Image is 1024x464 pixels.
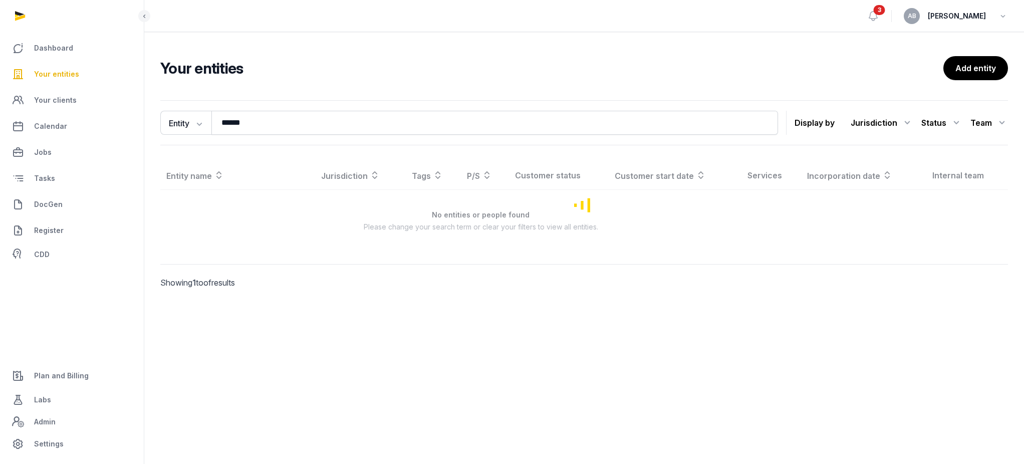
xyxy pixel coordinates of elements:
span: CDD [34,249,50,261]
span: Plan and Billing [34,370,89,382]
button: Entity [160,111,211,135]
h2: Your entities [160,59,943,77]
span: Your clients [34,94,77,106]
a: Admin [8,412,136,432]
a: Your entities [8,62,136,86]
span: Tasks [34,172,55,184]
a: Settings [8,432,136,456]
span: Jobs [34,146,52,158]
a: Labs [8,388,136,412]
div: Team [970,115,1008,131]
div: Status [921,115,962,131]
span: Dashboard [34,42,73,54]
a: Tasks [8,166,136,190]
a: Plan and Billing [8,364,136,388]
a: Dashboard [8,36,136,60]
span: [PERSON_NAME] [928,10,986,22]
span: DocGen [34,198,63,210]
span: 3 [874,5,885,15]
span: Labs [34,394,51,406]
span: 1 [192,278,196,288]
span: Settings [34,438,64,450]
span: Your entities [34,68,79,80]
p: Showing to of results [160,265,360,301]
span: Register [34,224,64,237]
a: Jobs [8,140,136,164]
span: Calendar [34,120,67,132]
span: Admin [34,416,56,428]
a: Register [8,218,136,243]
a: Add entity [943,56,1008,80]
p: Display by [795,115,835,131]
button: AB [904,8,920,24]
div: Loading [160,161,1008,248]
div: Jurisdiction [851,115,913,131]
span: AB [908,13,916,19]
a: Calendar [8,114,136,138]
a: Your clients [8,88,136,112]
a: CDD [8,245,136,265]
a: DocGen [8,192,136,216]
